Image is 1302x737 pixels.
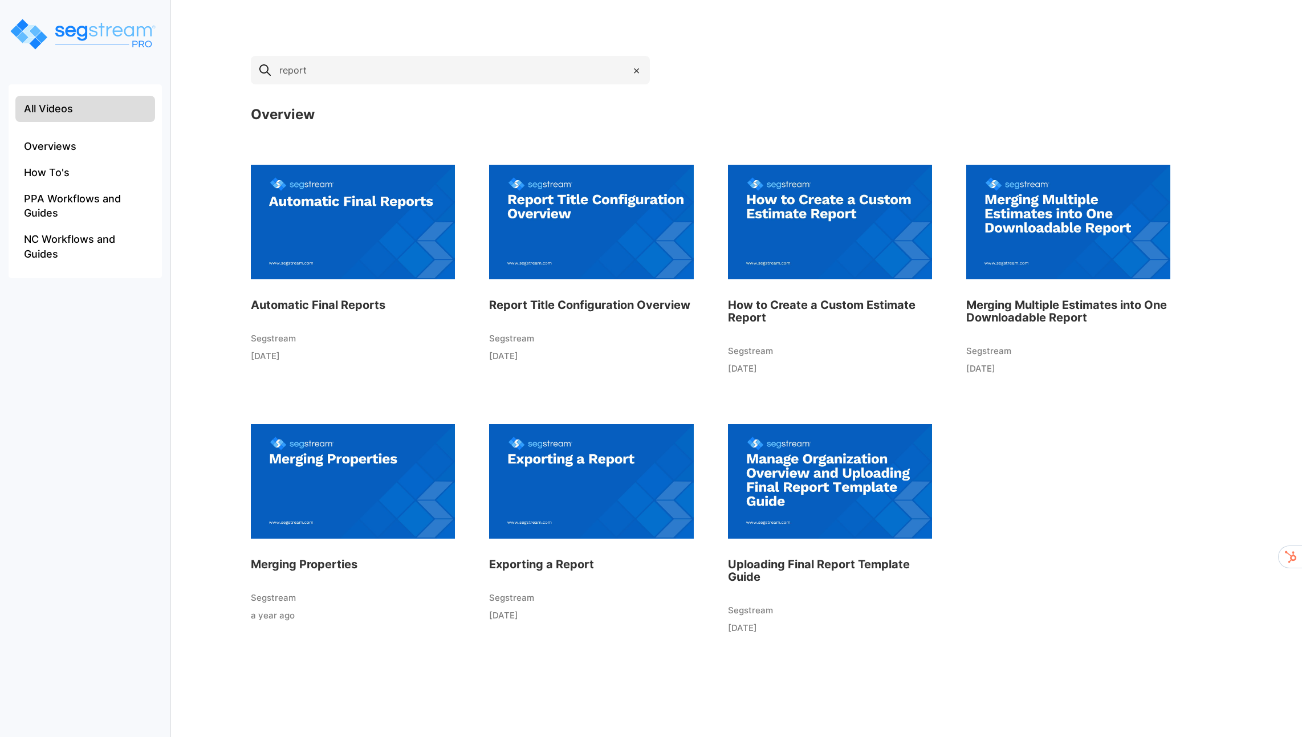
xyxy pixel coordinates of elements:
h3: How to Create a Custom Estimate Report [728,299,932,324]
p: Segstream [251,591,455,605]
h3: Overview [251,107,1205,122]
img: logo_pro_r.png [9,17,157,51]
p: [DATE] [251,349,455,364]
img: instructional video [489,159,693,284]
p: Segstream [489,331,693,346]
img: instructional video [966,159,1170,284]
li: How To's [15,160,155,186]
p: [DATE] [728,621,932,636]
p: Segstream [489,591,693,605]
p: [DATE] [966,361,1170,376]
h3: Merging Multiple Estimates into One Downloadable Report [966,299,1170,324]
li: NC Workflows and Guides [15,226,155,267]
p: Segstream [251,331,455,346]
p: Segstream [728,344,932,359]
p: Segstream [966,344,1170,359]
input: Search Videos [251,56,650,84]
p: Segstream [728,603,932,618]
img: instructional video [728,418,932,544]
p: [DATE] [728,361,932,376]
img: instructional video [728,159,932,284]
li: All Videos [15,96,155,122]
li: Overviews [15,133,155,160]
span: × [633,62,640,79]
p: [DATE] [489,608,693,623]
h3: Automatic Final Reports [251,299,455,311]
p: a year ago [251,608,455,623]
img: instructional video [489,418,693,544]
img: instructional video [251,159,455,284]
h3: Merging Properties [251,558,455,571]
h3: Report Title Configuration Overview [489,299,693,311]
h3: Exporting a Report [489,558,693,571]
li: PPA Workflows and Guides [15,186,155,226]
h3: Uploading Final Report Template Guide [728,558,932,583]
iframe: Intercom live chat [1218,698,1245,726]
p: [DATE] [489,349,693,364]
img: instructional video [251,418,455,544]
